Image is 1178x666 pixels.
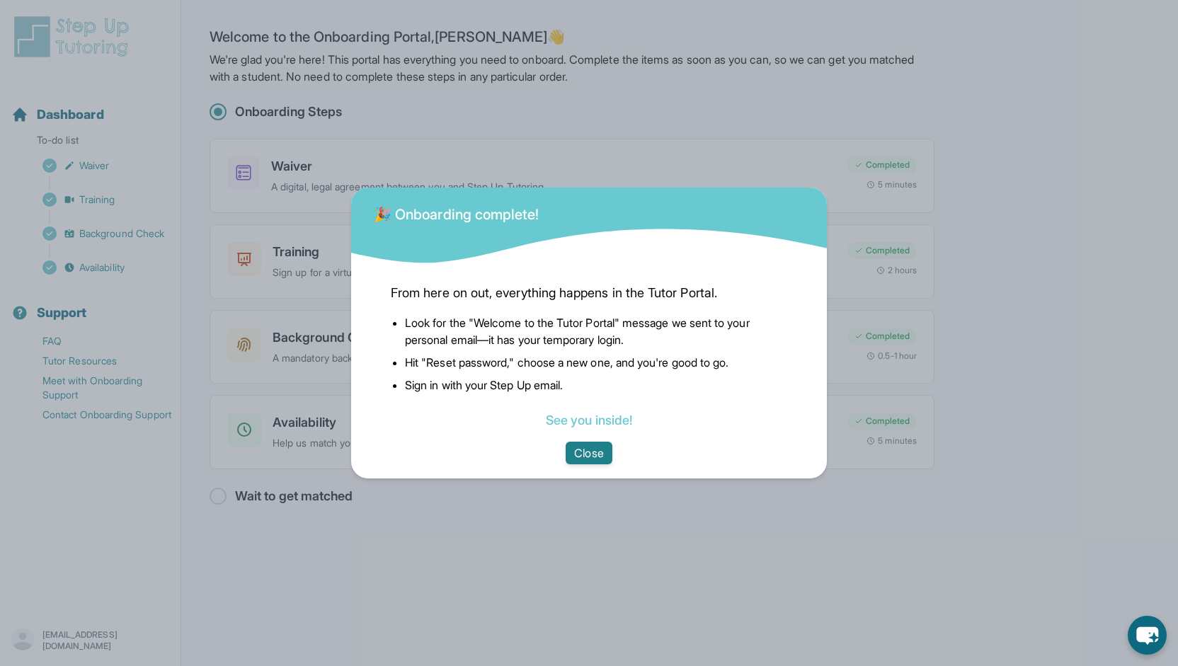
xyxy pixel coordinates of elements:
[374,196,539,224] div: 🎉 Onboarding complete!
[1128,616,1167,655] button: chat-button
[405,377,787,394] li: Sign in with your Step Up email.
[566,442,612,464] button: Close
[405,354,787,371] li: Hit "Reset password," choose a new one, and you're good to go.
[391,283,787,303] span: From here on out, everything happens in the Tutor Portal.
[405,314,787,348] li: Look for the "Welcome to the Tutor Portal" message we sent to your personal email—it has your tem...
[546,413,632,427] a: See you inside!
